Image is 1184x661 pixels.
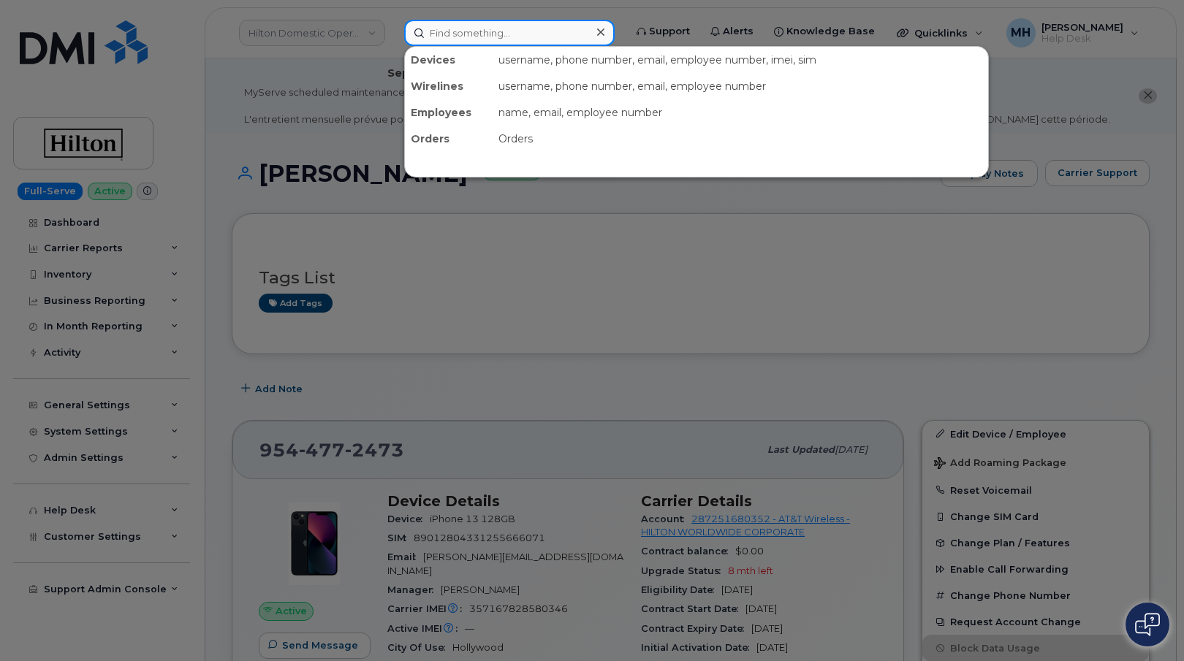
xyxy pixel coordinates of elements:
[493,47,988,73] div: username, phone number, email, employee number, imei, sim
[405,47,493,73] div: Devices
[493,126,988,152] div: Orders
[493,73,988,99] div: username, phone number, email, employee number
[1135,613,1160,636] img: Open chat
[405,99,493,126] div: Employees
[493,99,988,126] div: name, email, employee number
[405,126,493,152] div: Orders
[405,73,493,99] div: Wirelines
